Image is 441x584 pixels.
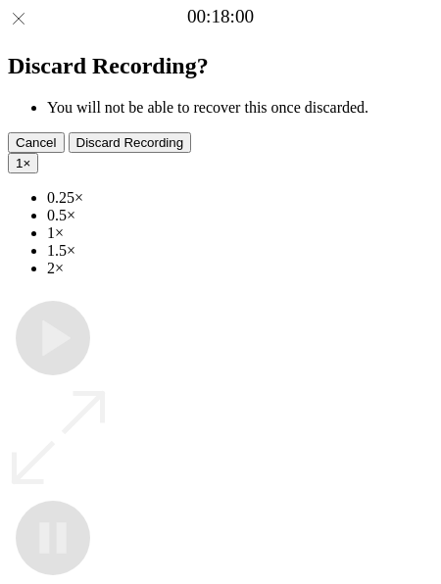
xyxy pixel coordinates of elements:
[47,224,433,242] li: 1×
[187,6,254,27] a: 00:18:00
[16,156,23,170] span: 1
[8,132,65,153] button: Cancel
[47,260,433,277] li: 2×
[8,153,38,173] button: 1×
[47,242,433,260] li: 1.5×
[47,189,433,207] li: 0.25×
[47,99,433,117] li: You will not be able to recover this once discarded.
[47,207,433,224] li: 0.5×
[69,132,192,153] button: Discard Recording
[8,53,433,79] h2: Discard Recording?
